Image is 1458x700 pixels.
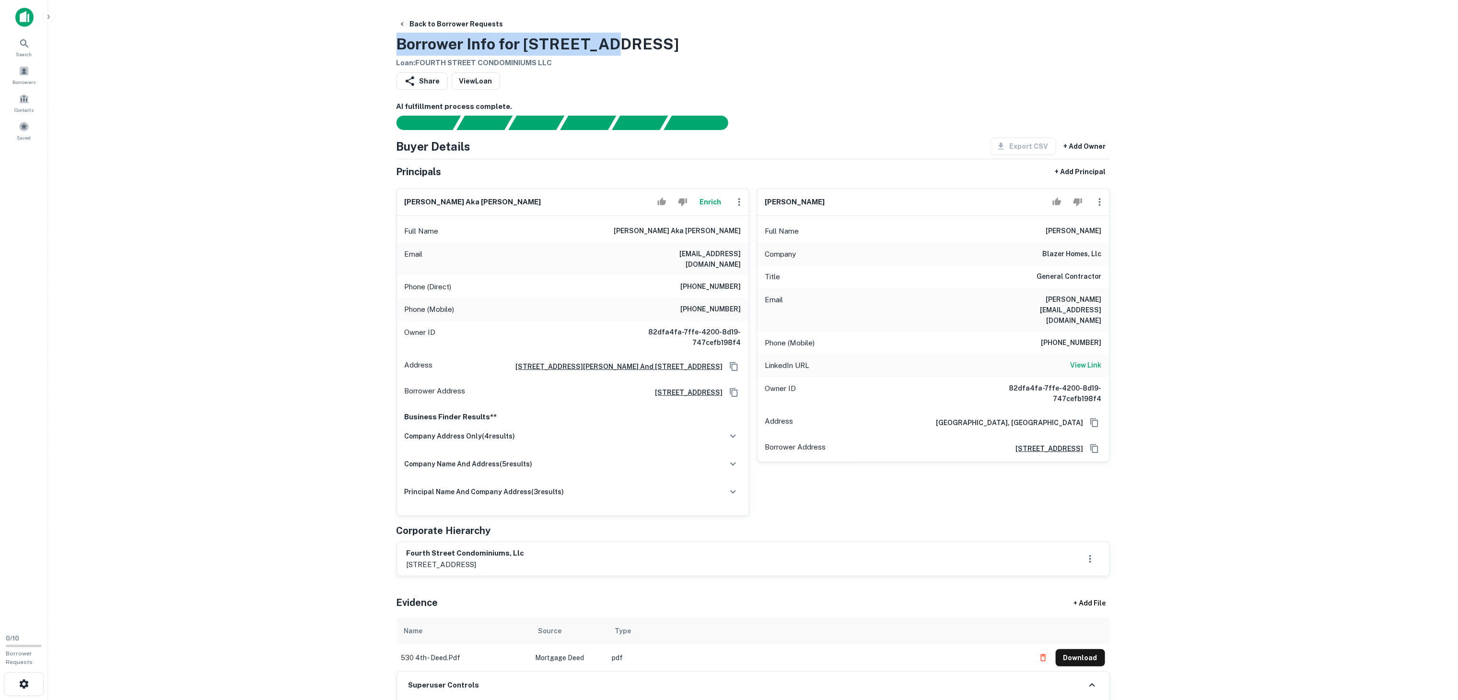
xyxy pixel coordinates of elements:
[397,58,679,69] h6: Loan : FOURTH STREET CONDOMINIUMS LLC
[1043,249,1102,260] h6: blazer homes, llc
[6,635,19,642] span: 0 / 10
[607,617,1030,644] th: Type
[452,72,500,90] a: ViewLoan
[727,359,741,374] button: Copy Address
[531,617,607,644] th: Source
[765,337,815,349] p: Phone (Mobile)
[1071,360,1102,370] h6: View Link
[456,116,513,130] div: Your request is received and processing...
[407,559,525,570] p: [STREET_ADDRESS]
[397,165,442,179] h5: Principals
[3,34,45,60] a: Search
[1087,441,1102,456] button: Copy Address
[1008,443,1084,454] a: [STREET_ADDRESS]
[765,225,799,237] p: Full Name
[405,385,466,400] p: Borrower Address
[765,415,793,430] p: Address
[614,225,741,237] h6: [PERSON_NAME] aka [PERSON_NAME]
[405,225,439,237] p: Full Name
[1410,593,1458,639] iframe: Chat Widget
[653,192,670,212] button: Accept
[987,294,1102,326] h6: [PERSON_NAME][EMAIL_ADDRESS][DOMAIN_NAME]
[405,304,455,315] p: Phone (Mobile)
[3,118,45,143] a: Saved
[397,33,679,56] h3: Borrower Info for [STREET_ADDRESS]
[385,116,457,130] div: Sending borrower request to AI...
[648,387,723,398] a: [STREET_ADDRESS]
[15,8,34,27] img: capitalize-icon.png
[14,106,34,114] span: Contacts
[397,644,531,671] td: 530 4th - deed.pdf
[508,361,723,372] a: [STREET_ADDRESS][PERSON_NAME] And [STREET_ADDRESS]
[1035,650,1052,665] button: Delete file
[3,62,45,88] a: Borrowers
[1087,415,1102,430] button: Copy Address
[405,327,436,348] p: Owner ID
[765,441,826,456] p: Borrower Address
[765,197,825,208] h6: [PERSON_NAME]
[1037,271,1102,283] h6: General Contractor
[531,644,607,671] td: Mortgage Deed
[405,411,741,423] p: Business Finder Results**
[1060,138,1110,155] button: + Add Owner
[538,625,562,637] div: Source
[681,281,741,293] h6: [PHONE_NUMBER]
[397,617,1110,671] div: scrollable content
[626,327,741,348] h6: 82dfa4fa-7ffe-4200-8d19-747cefb198f4
[405,281,452,293] p: Phone (Direct)
[405,431,515,441] h6: company address only ( 4 results)
[404,625,423,637] div: Name
[397,617,531,644] th: Name
[17,134,31,142] span: Saved
[407,548,525,559] h6: fourth street condominiums, llc
[1056,594,1123,612] div: + Add File
[1051,163,1110,180] button: + Add Principal
[765,249,796,260] p: Company
[1069,192,1086,212] button: Reject
[405,459,533,469] h6: company name and address ( 5 results)
[727,385,741,400] button: Copy Address
[695,192,726,212] button: Enrich
[1046,225,1102,237] h6: [PERSON_NAME]
[626,249,741,270] h6: [EMAIL_ADDRESS][DOMAIN_NAME]
[1056,649,1105,666] button: Download
[508,116,564,130] div: Documents found, AI parsing details...
[987,383,1102,404] h6: 82dfa4fa-7ffe-4200-8d19-747cefb198f4
[405,486,564,497] h6: principal name and company address ( 3 results)
[560,116,616,130] div: Principals found, AI now looking for contact information...
[397,101,1110,112] h6: AI fulfillment process complete.
[6,650,33,665] span: Borrower Requests
[3,90,45,116] a: Contacts
[765,294,783,326] p: Email
[607,644,1030,671] td: pdf
[397,595,438,610] h5: Evidence
[1041,337,1102,349] h6: [PHONE_NUMBER]
[12,78,35,86] span: Borrowers
[765,383,796,404] p: Owner ID
[1049,192,1065,212] button: Accept
[765,271,781,283] p: Title
[405,249,423,270] p: Email
[395,15,507,33] button: Back to Borrower Requests
[16,50,32,58] span: Search
[664,116,740,130] div: AI fulfillment process complete.
[397,138,471,155] h4: Buyer Details
[681,304,741,315] h6: [PHONE_NUMBER]
[1071,360,1102,371] a: View Link
[929,417,1084,428] h6: [GEOGRAPHIC_DATA], [GEOGRAPHIC_DATA]
[397,523,491,538] h5: Corporate Hierarchy
[397,72,448,90] button: Share
[405,197,541,208] h6: [PERSON_NAME] aka [PERSON_NAME]
[674,192,691,212] button: Reject
[615,625,631,637] div: Type
[408,680,479,691] h6: Superuser Controls
[765,360,810,371] p: LinkedIn URL
[405,359,433,374] p: Address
